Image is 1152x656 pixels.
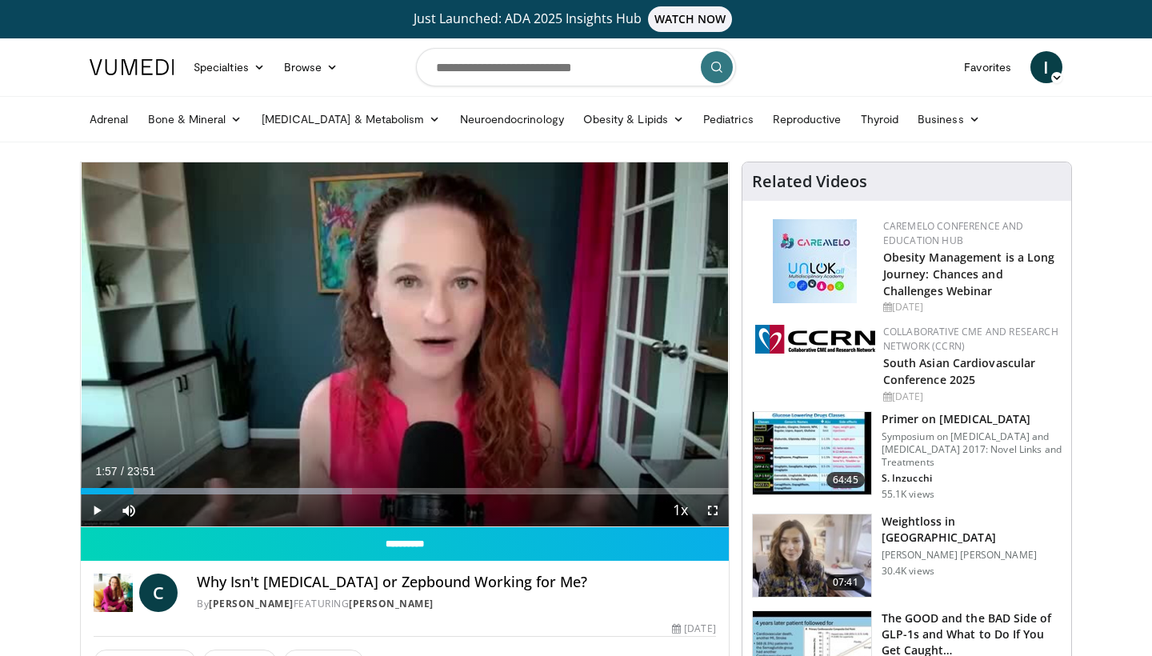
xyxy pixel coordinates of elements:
span: 23:51 [127,465,155,478]
button: Fullscreen [697,494,729,526]
h3: Weightloss in [GEOGRAPHIC_DATA] [882,514,1062,546]
a: 64:45 Primer on [MEDICAL_DATA] Symposium on [MEDICAL_DATA] and [MEDICAL_DATA] 2017: Novel Links a... [752,411,1062,501]
div: [DATE] [883,390,1058,404]
a: Favorites [954,51,1021,83]
a: 07:41 Weightloss in [GEOGRAPHIC_DATA] [PERSON_NAME] [PERSON_NAME] 30.4K views [752,514,1062,598]
video-js: Video Player [81,162,729,527]
img: Dr. Carolynn Francavilla [94,574,133,612]
p: 55.1K views [882,488,934,501]
img: 45df64a9-a6de-482c-8a90-ada250f7980c.png.150x105_q85_autocrop_double_scale_upscale_version-0.2.jpg [773,219,857,303]
a: Collaborative CME and Research Network (CCRN) [883,325,1058,353]
input: Search topics, interventions [416,48,736,86]
button: Playback Rate [665,494,697,526]
button: Play [81,494,113,526]
span: 07:41 [826,574,865,590]
a: CaReMeLO Conference and Education Hub [883,219,1024,247]
img: a04ee3ba-8487-4636-b0fb-5e8d268f3737.png.150x105_q85_autocrop_double_scale_upscale_version-0.2.png [755,325,875,354]
p: Symposium on [MEDICAL_DATA] and [MEDICAL_DATA] 2017: Novel Links and Treatments [882,430,1062,469]
div: By FEATURING [197,597,715,611]
span: / [121,465,124,478]
p: 30.4K views [882,565,934,578]
a: [PERSON_NAME] [209,597,294,610]
a: Bone & Mineral [138,103,252,135]
a: Specialties [184,51,274,83]
img: VuMedi Logo [90,59,174,75]
a: [PERSON_NAME] [349,597,434,610]
a: Obesity & Lipids [574,103,694,135]
img: 022d2313-3eaa-4549-99ac-ae6801cd1fdc.150x105_q85_crop-smart_upscale.jpg [753,412,871,495]
img: 9983fed1-7565-45be-8934-aef1103ce6e2.150x105_q85_crop-smart_upscale.jpg [753,514,871,598]
a: Obesity Management is a Long Journey: Chances and Challenges Webinar [883,250,1055,298]
a: Adrenal [80,103,138,135]
a: C [139,574,178,612]
h4: Why Isn't [MEDICAL_DATA] or Zepbound Working for Me? [197,574,715,591]
a: South Asian Cardiovascular Conference 2025 [883,355,1036,387]
a: I [1030,51,1062,83]
div: [DATE] [883,300,1058,314]
a: Neuroendocrinology [450,103,574,135]
a: Business [908,103,990,135]
h3: Primer on [MEDICAL_DATA] [882,411,1062,427]
div: Progress Bar [81,488,729,494]
a: Thyroid [851,103,909,135]
h4: Related Videos [752,172,867,191]
div: [DATE] [672,622,715,636]
p: [PERSON_NAME] [PERSON_NAME] [882,549,1062,562]
a: Reproductive [763,103,851,135]
span: 64:45 [826,472,865,488]
a: Just Launched: ADA 2025 Insights HubWATCH NOW [92,6,1060,32]
p: S. Inzucchi [882,472,1062,485]
a: Browse [274,51,348,83]
span: 1:57 [95,465,117,478]
a: Pediatrics [694,103,763,135]
button: Mute [113,494,145,526]
span: WATCH NOW [648,6,733,32]
a: [MEDICAL_DATA] & Metabolism [252,103,450,135]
